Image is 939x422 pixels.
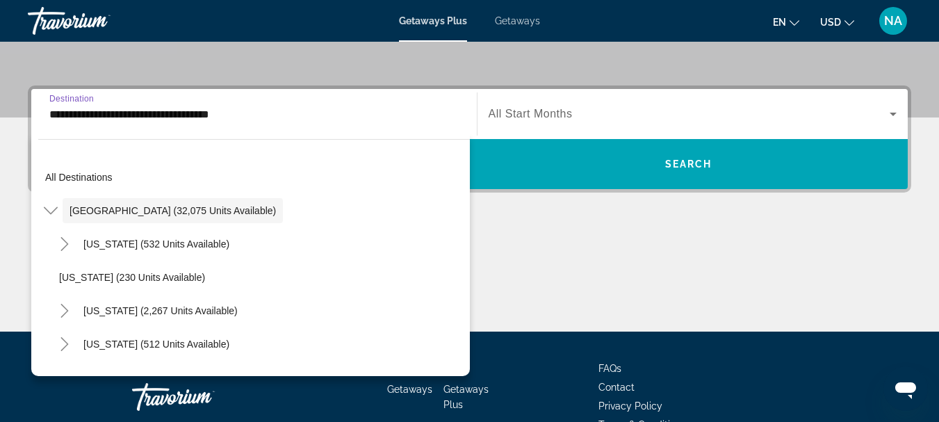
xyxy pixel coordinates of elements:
button: [US_STATE] (2,267 units available) [76,298,245,323]
span: Destination [49,94,94,103]
span: [US_STATE] (512 units available) [83,339,229,350]
a: Getaways [495,15,540,26]
span: Search [665,159,712,170]
a: Travorium [28,3,167,39]
a: Getaways [387,384,432,395]
button: Toggle Florida (4,933 units available) [52,366,76,390]
button: All destinations [38,165,470,190]
a: Getaways Plus [443,384,489,410]
button: Toggle United States (32,075 units available) [38,199,63,223]
span: [US_STATE] (532 units available) [83,238,229,250]
a: Travorium [132,376,271,418]
a: Contact [598,382,635,393]
a: Getaways Plus [399,15,467,26]
button: [US_STATE] (230 units available) [52,265,470,290]
button: [GEOGRAPHIC_DATA] (32,075 units available) [63,198,283,223]
span: [US_STATE] (230 units available) [59,272,205,283]
button: [US_STATE] (512 units available) [76,332,236,357]
span: [US_STATE] (2,267 units available) [83,305,238,316]
a: FAQs [598,363,621,374]
span: NA [884,14,902,28]
button: Change language [773,12,799,32]
button: [US_STATE] (4,933 units available) [76,365,245,390]
span: [GEOGRAPHIC_DATA] (32,075 units available) [70,205,276,216]
button: User Menu [875,6,911,35]
span: USD [820,17,841,28]
span: en [773,17,786,28]
button: Toggle Colorado (512 units available) [52,332,76,357]
button: Search [470,139,908,189]
button: Toggle Arizona (532 units available) [52,232,76,257]
button: [US_STATE] (532 units available) [76,232,236,257]
iframe: Button to launch messaging window [883,366,928,411]
span: All destinations [45,172,113,183]
div: Search widget [31,89,908,189]
button: Change currency [820,12,854,32]
span: All Start Months [489,108,573,120]
button: Toggle California (2,267 units available) [52,299,76,323]
a: Privacy Policy [598,400,662,412]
